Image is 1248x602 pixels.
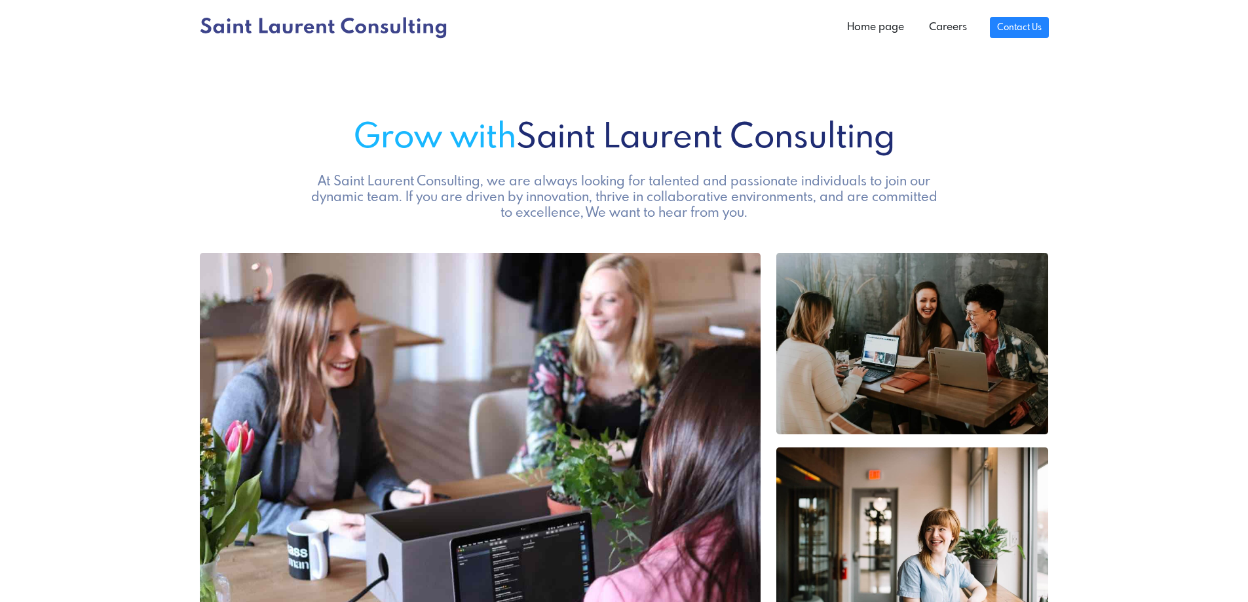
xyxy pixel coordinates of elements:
[354,121,516,155] span: Grow with
[200,119,1049,159] h1: Saint Laurent Consulting
[917,14,979,41] a: Careers
[990,17,1048,38] a: Contact Us
[306,174,943,221] h5: At Saint Laurent Consulting, we are always looking for talented and passionate individuals to joi...
[835,14,917,41] a: Home page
